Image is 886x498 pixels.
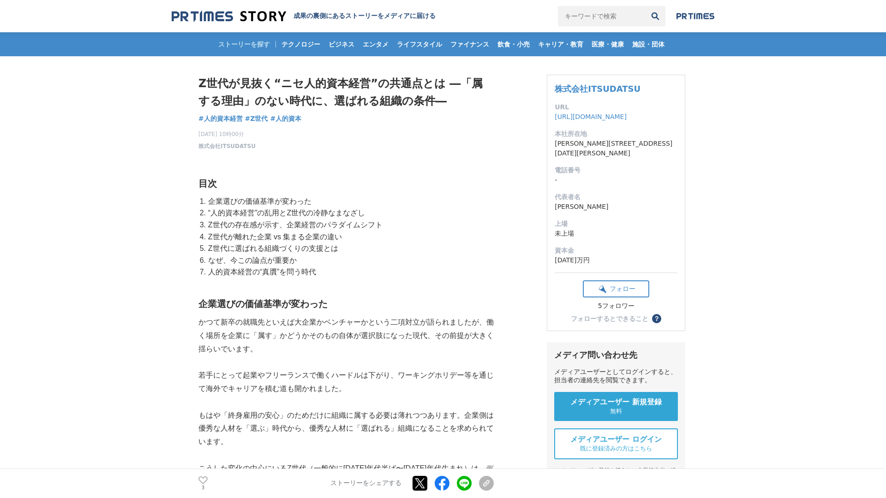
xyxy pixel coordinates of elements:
[206,231,494,243] li: Z世代が離れた企業 vs 集まる企業の違い
[555,102,677,112] dt: URL
[270,114,301,123] span: #人的資本
[629,32,668,56] a: 施設・団体
[270,114,301,124] a: #人的資本
[555,139,677,158] dd: [PERSON_NAME][STREET_ADDRESS][DATE][PERSON_NAME]
[206,255,494,267] li: なぜ、今この論点が重要か
[198,75,494,110] h1: Z世代が見抜く“ニセ人的資本経営”の共通点とは ―「属する理由」のない時代に、選ばれる組織の条件―
[555,113,627,120] a: [URL][DOMAIN_NAME]
[554,392,678,421] a: メディアユーザー 新規登録 無料
[555,246,677,255] dt: 資本金
[494,32,533,56] a: 飲食・小売
[278,40,324,48] span: テクノロジー
[555,202,677,212] dd: [PERSON_NAME]
[583,280,649,297] button: フォロー
[588,32,628,56] a: 医療・健康
[554,350,678,361] div: メディア問い合わせ先
[676,12,714,20] img: prtimes
[645,6,665,26] button: 検索
[198,178,217,189] strong: 目次
[534,32,587,56] a: キャリア・教育
[652,314,661,323] button: ？
[245,114,268,124] a: #Z世代
[570,397,662,407] span: メディアユーザー 新規登録
[359,40,392,48] span: エンタメ
[588,40,628,48] span: 医療・健康
[583,302,649,310] div: 5フォロワー
[198,142,256,150] a: 株式会社ITSUDATSU
[571,315,648,322] div: フォローするとできること
[554,368,678,385] div: メディアユーザーとしてログインすると、担当者の連絡先を閲覧できます。
[278,32,324,56] a: テクノロジー
[554,428,678,459] a: メディアユーザー ログイン 既に登録済みの方はこちら
[206,243,494,255] li: Z世代に選ばれる組織づくりの支援とは
[359,32,392,56] a: エンタメ
[534,40,587,48] span: キャリア・教育
[325,32,358,56] a: ビジネス
[555,192,677,202] dt: 代表者名
[245,114,268,123] span: #Z世代
[629,40,668,48] span: 施設・団体
[198,316,494,356] p: かつて新卒の就職先といえば大企業かベンチャーかという二項対立が語られましたが、働く場所を企業に「属す」かどうかそのもの自体が選択肢になった現代、その前提が大きく揺らいでいます。
[198,114,243,124] a: #人的資本経営
[330,480,401,488] p: ストーリーをシェアする
[172,10,436,23] a: 成果の裏側にあるストーリーをメディアに届ける 成果の裏側にあるストーリーをメディアに届ける
[558,6,645,26] input: キーワードで検索
[198,130,256,138] span: [DATE] 10時00分
[653,315,660,322] span: ？
[555,219,677,229] dt: 上場
[206,266,494,278] li: 人的資本経営の“真贋”を問う時代
[293,12,436,20] h2: 成果の裏側にあるストーリーをメディアに届ける
[393,40,446,48] span: ライフスタイル
[610,407,622,415] span: 無料
[555,255,677,265] dd: [DATE]万円
[393,32,446,56] a: ライフスタイル
[494,40,533,48] span: 飲食・小売
[172,10,286,23] img: 成果の裏側にあるストーリーをメディアに届ける
[206,207,494,219] li: “人的資本経営”の乱用とZ世代の冷静なまなざし
[570,435,662,445] span: メディアユーザー ログイン
[447,32,493,56] a: ファイナンス
[555,129,677,139] dt: 本社所在地
[198,299,328,309] strong: 企業選びの価値基準が変わった
[198,409,494,449] p: もはや「終身雇用の安心」のためだけに組織に属する必要は薄れつつあります。企業側は優秀な人材を「選ぶ」時代から、優秀な人材に「選ばれる」組織になることを求められています。
[580,445,652,453] span: 既に登録済みの方はこちら
[325,40,358,48] span: ビジネス
[206,219,494,231] li: Z世代の存在感が示す、企業経営のパラダイムシフト
[198,486,208,490] p: 3
[198,114,243,123] span: #人的資本経営
[447,40,493,48] span: ファイナンス
[555,229,677,238] dd: 未上場
[555,84,641,94] a: 株式会社ITSUDATSU
[206,196,494,207] li: 企業選びの価値基準が変わった
[555,166,677,175] dt: 電話番号
[198,369,494,396] p: 若手にとって起業やフリーランスで働くハードルは下がり、ワーキングホリデー等を通じて海外でキャリアを積む道も開かれました。
[555,175,677,185] dd: -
